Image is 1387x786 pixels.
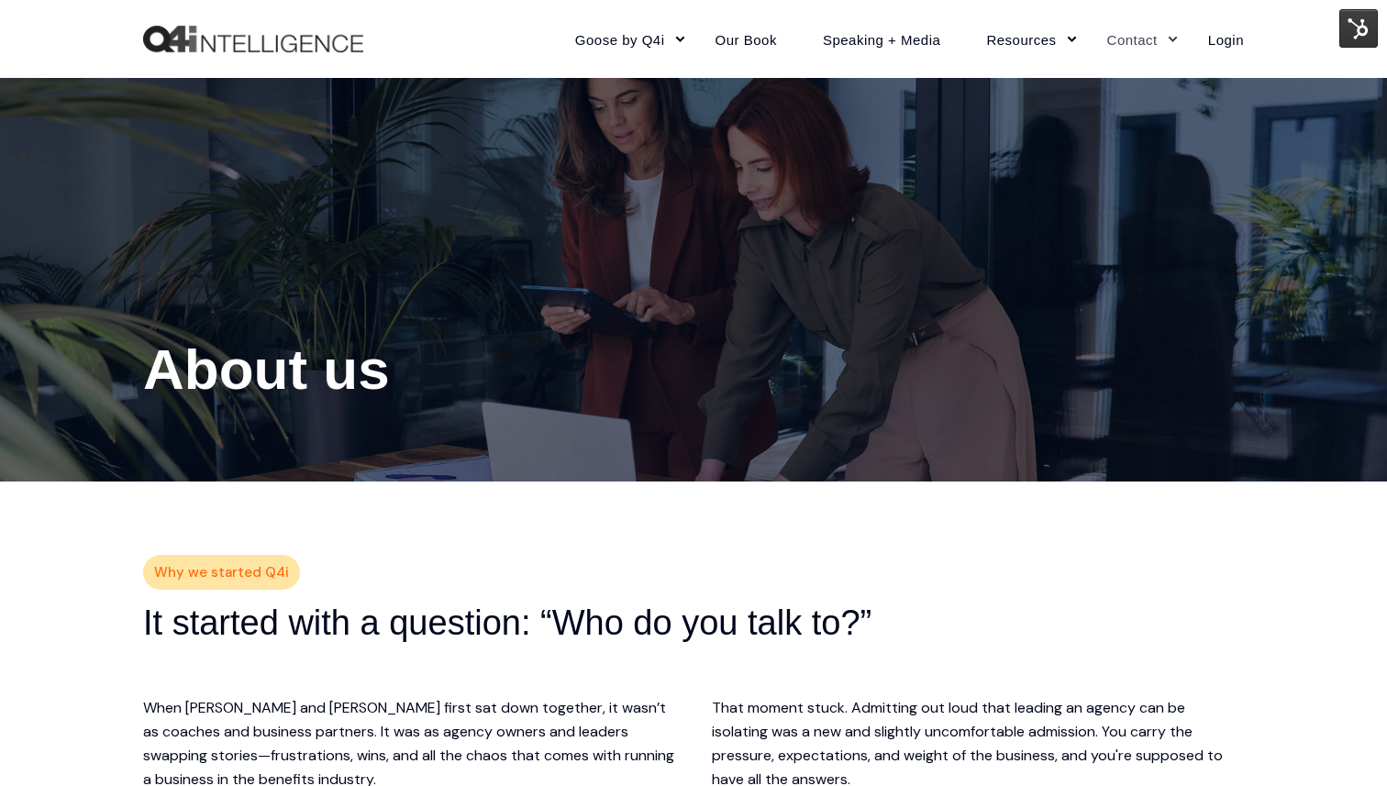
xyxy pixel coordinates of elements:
[1339,9,1378,48] img: HubSpot Tools Menu Toggle
[143,26,363,53] img: Q4intelligence, LLC logo
[143,26,363,53] a: Back to Home
[154,559,288,586] span: Why we started Q4i
[143,600,1244,646] h2: It started with a question: “Who do you talk to?”
[143,338,390,401] span: About us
